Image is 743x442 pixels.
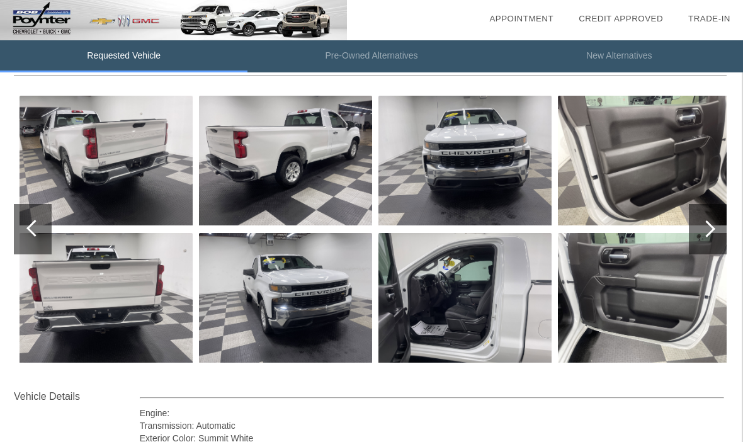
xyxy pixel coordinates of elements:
[140,407,724,419] div: Engine:
[199,233,372,363] img: bbbf1117dcea0ffdb0b12d42b58f0630x.jpg
[558,233,731,363] img: d3a7a6f73125329ca00f38ba5f5d92c9x.jpg
[489,14,553,23] a: Appointment
[20,96,193,225] img: 8c40d0dd5e7ca15a5816afc90dcec32cx.jpg
[378,233,552,363] img: 357888616a2bc5da809e1684d5ea4a0ex.jpg
[247,40,495,72] li: Pre-Owned Alternatives
[140,419,724,432] div: Transmission: Automatic
[579,14,663,23] a: Credit Approved
[199,96,372,225] img: 8b1ba1a218e92661d62ebc296dc534d5x.jpg
[20,233,193,363] img: 5a6f28809bab9c7f886b86e8caf5c5d2x.jpg
[558,96,731,225] img: 2e7900119423ef955f189d21fcd756c4x.jpg
[496,40,743,72] li: New Alternatives
[14,389,140,404] div: Vehicle Details
[378,96,552,225] img: bd8dcf8a27f568f290c792179210c710x.jpg
[688,14,730,23] a: Trade-In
